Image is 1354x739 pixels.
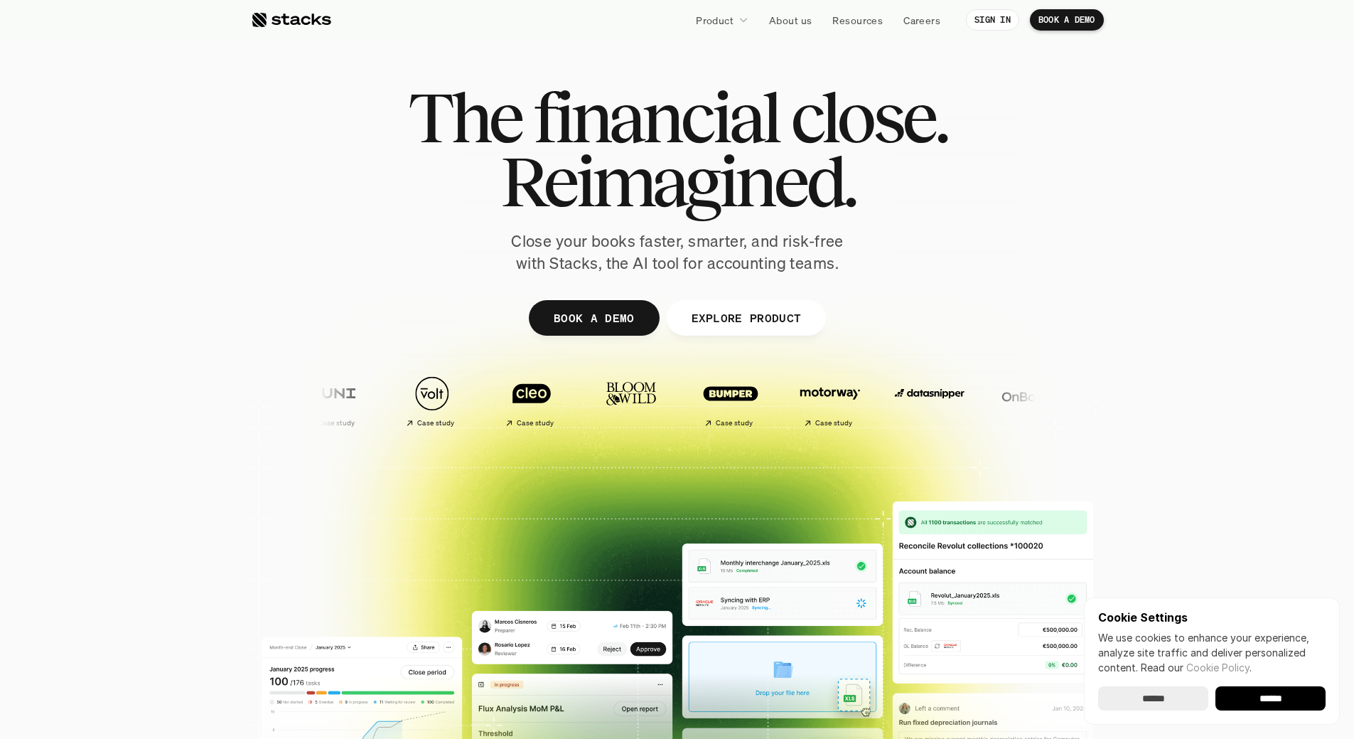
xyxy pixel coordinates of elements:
[691,307,801,328] p: EXPLORE PRODUCT
[500,149,854,213] span: Reimagined.
[790,85,947,149] span: close.
[500,230,855,275] p: Close your books faster, smarter, and risk-free with Stacks, the AI tool for accounting teams.
[666,300,826,336] a: EXPLORE PRODUCT
[815,419,852,427] h2: Case study
[895,7,949,33] a: Careers
[528,300,659,336] a: BOOK A DEMO
[824,7,891,33] a: Resources
[966,9,1019,31] a: SIGN IN
[1038,15,1095,25] p: BOOK A DEMO
[533,85,778,149] span: financial
[1098,630,1326,675] p: We use cookies to enhance your experience, analyze site traffic and deliver personalized content.
[1141,661,1252,674] span: Read our .
[696,13,734,28] p: Product
[903,13,940,28] p: Careers
[485,368,578,433] a: Case study
[974,15,1011,25] p: SIGN IN
[769,13,812,28] p: About us
[784,368,876,433] a: Case study
[317,419,355,427] h2: Case study
[715,419,753,427] h2: Case study
[684,368,777,433] a: Case study
[761,7,820,33] a: About us
[1030,9,1104,31] a: BOOK A DEMO
[408,85,521,149] span: The
[553,307,634,328] p: BOOK A DEMO
[417,419,454,427] h2: Case study
[516,419,554,427] h2: Case study
[386,368,478,433] a: Case study
[1186,661,1250,674] a: Cookie Policy
[1098,612,1326,623] p: Cookie Settings
[286,368,379,433] a: Case study
[832,13,883,28] p: Resources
